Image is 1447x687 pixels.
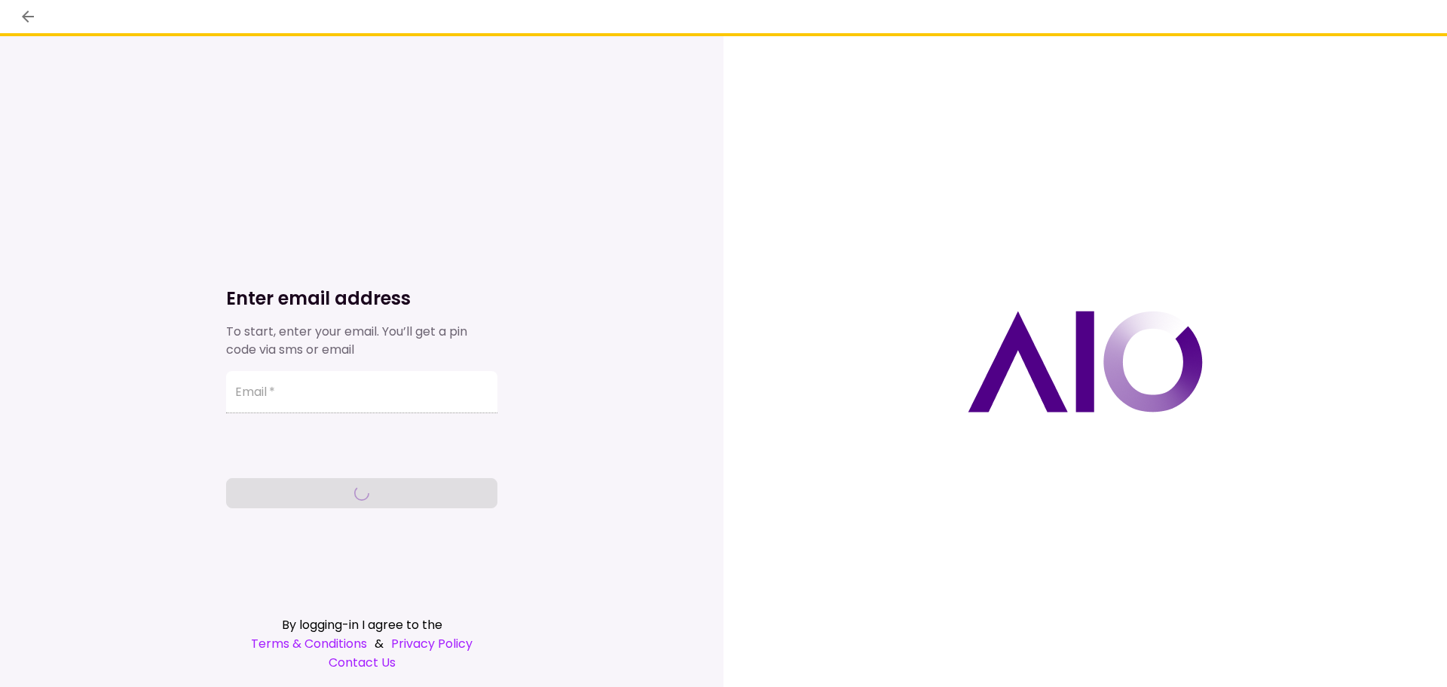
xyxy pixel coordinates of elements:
img: AIO logo [968,311,1203,413]
h1: Enter email address [226,287,497,311]
a: Contact Us [226,653,497,672]
a: Terms & Conditions [251,634,367,653]
div: & [226,634,497,653]
div: To start, enter your email. You’ll get a pin code via sms or email [226,323,497,359]
div: By logging-in I agree to the [226,615,497,634]
button: back [15,4,41,29]
a: Privacy Policy [391,634,473,653]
